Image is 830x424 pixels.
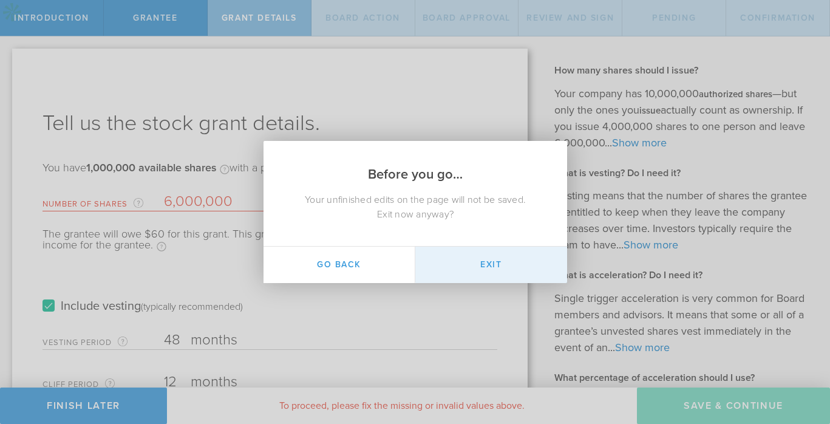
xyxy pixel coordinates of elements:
[264,193,567,222] div: Your unfinished edits on the page will not be saved. Exit now anyway?
[264,141,567,193] h2: Before you go…
[264,247,415,283] button: Go Back
[769,329,830,388] iframe: Chat Widget
[415,247,567,283] button: Exit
